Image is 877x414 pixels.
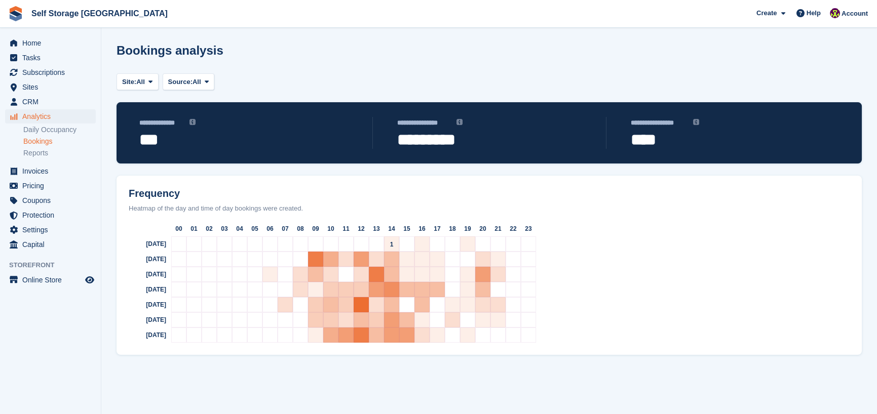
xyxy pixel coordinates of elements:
a: Reports [23,148,96,158]
span: CRM [22,95,83,109]
button: Source: All [163,73,215,90]
div: 17 [430,221,445,236]
a: menu [5,179,96,193]
a: menu [5,36,96,50]
a: Bookings [23,137,96,146]
a: menu [5,223,96,237]
div: 06 [262,221,278,236]
div: 12 [354,221,369,236]
a: menu [5,95,96,109]
span: Subscriptions [22,65,83,79]
div: [DATE] [121,312,171,327]
div: 04 [232,221,247,236]
a: menu [5,65,96,79]
div: 03 [217,221,232,236]
div: 08 [293,221,308,236]
div: 00 [171,221,186,236]
span: 1 [390,241,394,248]
span: Coupons [22,193,83,208]
h1: Bookings analysis [117,44,223,57]
span: All [136,77,145,87]
button: Site: All [117,73,159,90]
a: Self Storage [GEOGRAPHIC_DATA] [27,5,172,22]
a: menu [5,193,96,208]
div: 10 [323,221,338,236]
div: 21 [490,221,506,236]
div: [DATE] [121,267,171,282]
span: Analytics [22,109,83,123]
div: [DATE] [121,282,171,297]
span: Invoices [22,164,83,178]
span: Settings [22,223,83,237]
span: Protection [22,208,83,222]
span: Site: [122,77,136,87]
a: menu [5,109,96,123]
div: 23 [521,221,536,236]
div: Heatmap of the day and time of day bookings were created. [121,203,858,214]
span: Pricing [22,179,83,193]
span: Capital [22,237,83,252]
img: icon-info-grey-7440780725fd019a000dd9b08b2336e03edf1995a4989e88bcd33f0948082b44.svg [456,119,463,125]
span: Tasks [22,51,83,65]
img: icon-info-grey-7440780725fd019a000dd9b08b2336e03edf1995a4989e88bcd33f0948082b44.svg [693,119,699,125]
div: 14 [384,221,399,236]
div: 01 [186,221,202,236]
span: All [193,77,201,87]
div: 18 [445,221,460,236]
div: 09 [308,221,323,236]
div: 02 [202,221,217,236]
a: menu [5,80,96,94]
a: menu [5,273,96,287]
div: 11 [338,221,354,236]
img: Nicholas Williams [830,8,840,18]
div: 07 [278,221,293,236]
img: icon-info-grey-7440780725fd019a000dd9b08b2336e03edf1995a4989e88bcd33f0948082b44.svg [189,119,196,125]
div: 15 [399,221,414,236]
div: [DATE] [121,327,171,343]
img: stora-icon-8386f47178a22dfd0bd8f6a31ec36ba5ce8667c1dd55bd0f319d3a0aa187defe.svg [8,6,23,21]
div: 19 [460,221,475,236]
div: [DATE] [121,297,171,312]
span: Online Store [22,273,83,287]
h2: Frequency [121,188,858,199]
span: Account [842,9,868,19]
a: Preview store [84,274,96,286]
a: menu [5,208,96,222]
span: Source: [168,77,193,87]
div: 20 [475,221,490,236]
div: [DATE] [121,236,171,252]
div: [DATE] [121,252,171,267]
div: 16 [414,221,430,236]
a: menu [5,164,96,178]
span: Create [756,8,777,18]
div: 13 [369,221,384,236]
span: Sites [22,80,83,94]
div: 05 [247,221,262,236]
div: 22 [506,221,521,236]
span: Home [22,36,83,50]
a: Daily Occupancy [23,125,96,135]
a: menu [5,51,96,65]
span: Help [807,8,821,18]
a: menu [5,237,96,252]
span: Storefront [9,260,101,270]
